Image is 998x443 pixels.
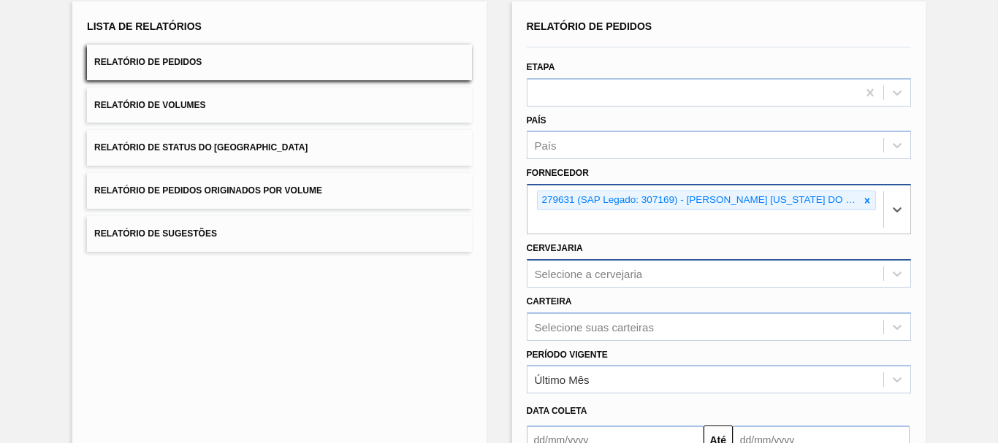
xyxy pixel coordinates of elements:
[527,296,572,307] label: Carteira
[94,228,217,239] span: Relatório de Sugestões
[535,320,654,333] div: Selecione suas carteiras
[94,185,322,196] span: Relatório de Pedidos Originados por Volume
[87,88,471,123] button: Relatório de Volumes
[87,45,471,80] button: Relatório de Pedidos
[87,173,471,209] button: Relatório de Pedidos Originados por Volume
[87,216,471,252] button: Relatório de Sugestões
[87,20,202,32] span: Lista de Relatórios
[527,62,555,72] label: Etapa
[527,350,608,360] label: Período Vigente
[535,139,557,152] div: País
[527,20,652,32] span: Relatório de Pedidos
[527,243,583,253] label: Cervejaria
[94,57,202,67] span: Relatório de Pedidos
[527,168,589,178] label: Fornecedor
[87,130,471,166] button: Relatório de Status do [GEOGRAPHIC_DATA]
[94,100,205,110] span: Relatório de Volumes
[535,267,643,280] div: Selecione a cervejaria
[535,374,590,386] div: Último Mês
[527,406,587,416] span: Data coleta
[527,115,546,126] label: País
[94,142,308,153] span: Relatório de Status do [GEOGRAPHIC_DATA]
[538,191,859,209] div: 279631 (SAP Legado: 307169) - [PERSON_NAME] [US_STATE] DO BRASIL INDUSTRIA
